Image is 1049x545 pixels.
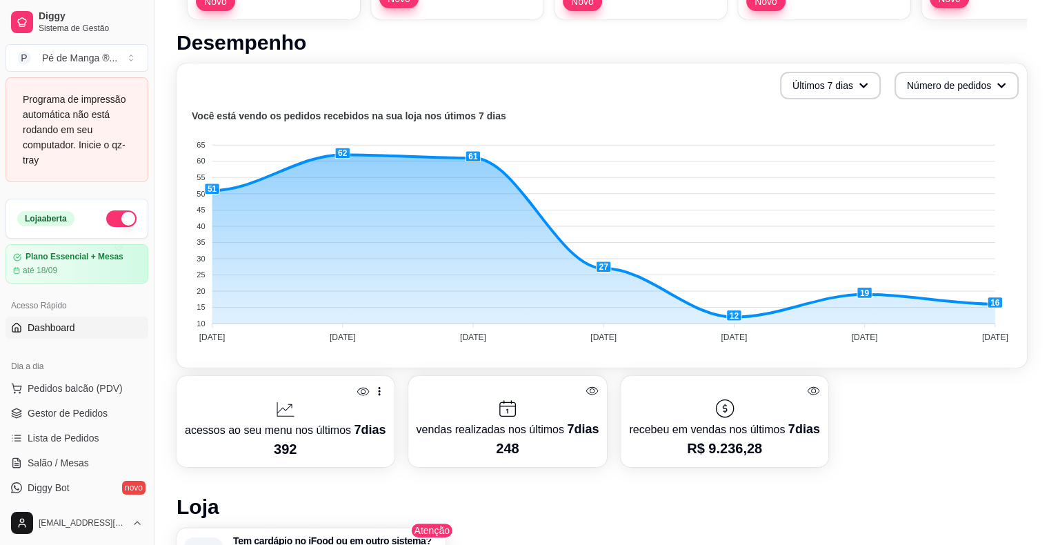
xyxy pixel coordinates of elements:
button: [EMAIL_ADDRESS][DOMAIN_NAME] [6,506,148,539]
tspan: 20 [197,287,205,295]
tspan: [DATE] [199,333,226,342]
tspan: [DATE] [852,333,878,342]
p: 248 [417,439,599,458]
span: Gestor de Pedidos [28,406,108,420]
button: Select a team [6,44,148,72]
h1: Desempenho [177,30,1027,55]
span: Diggy [39,10,143,23]
span: Sistema de Gestão [39,23,143,34]
a: Lista de Pedidos [6,427,148,449]
div: Programa de impressão automática não está rodando em seu computador. Inicie o qz-tray [23,92,131,168]
tspan: [DATE] [590,333,617,342]
a: Dashboard [6,317,148,339]
p: vendas realizadas nos últimos [417,419,599,439]
tspan: 25 [197,270,205,279]
div: Dia a dia [6,355,148,377]
button: Alterar Status [106,210,137,227]
p: recebeu em vendas nos últimos [629,419,819,439]
p: acessos ao seu menu nos últimos [185,420,386,439]
tspan: 15 [197,303,205,311]
div: Pé de Manga ® ... [42,51,117,65]
a: DiggySistema de Gestão [6,6,148,39]
button: Últimos 7 dias [780,72,881,99]
tspan: 60 [197,157,205,165]
a: Plano Essencial + Mesasaté 18/09 [6,244,148,284]
tspan: [DATE] [330,333,356,342]
button: Número de pedidos [895,72,1019,99]
span: 7 dias [354,423,386,437]
span: [EMAIL_ADDRESS][DOMAIN_NAME] [39,517,126,528]
span: P [17,51,31,65]
tspan: 10 [197,319,205,328]
span: Diggy Bot [28,481,70,495]
tspan: 50 [197,189,205,197]
tspan: 40 [197,222,205,230]
div: Acesso Rápido [6,295,148,317]
article: Plano Essencial + Mesas [26,252,123,262]
h1: Loja [177,495,1027,519]
tspan: [DATE] [982,333,1008,342]
tspan: [DATE] [721,333,747,342]
tspan: [DATE] [460,333,486,342]
span: 7 dias [788,422,820,436]
span: Atenção [410,522,454,539]
a: Diggy Botnovo [6,477,148,499]
a: Salão / Mesas [6,452,148,474]
article: até 18/09 [23,265,57,276]
tspan: 55 [197,173,205,181]
button: Pedidos balcão (PDV) [6,377,148,399]
span: Salão / Mesas [28,456,89,470]
span: Dashboard [28,321,75,335]
tspan: 30 [197,255,205,263]
div: Loja aberta [17,211,74,226]
tspan: 35 [197,238,205,246]
span: Lista de Pedidos [28,431,99,445]
span: Pedidos balcão (PDV) [28,381,123,395]
p: R$ 9.236,28 [629,439,819,458]
tspan: 65 [197,141,205,149]
p: 392 [185,439,386,459]
a: Gestor de Pedidos [6,402,148,424]
span: 7 dias [567,422,599,436]
tspan: 45 [197,206,205,214]
text: Você está vendo os pedidos recebidos na sua loja nos útimos 7 dias [192,110,506,121]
